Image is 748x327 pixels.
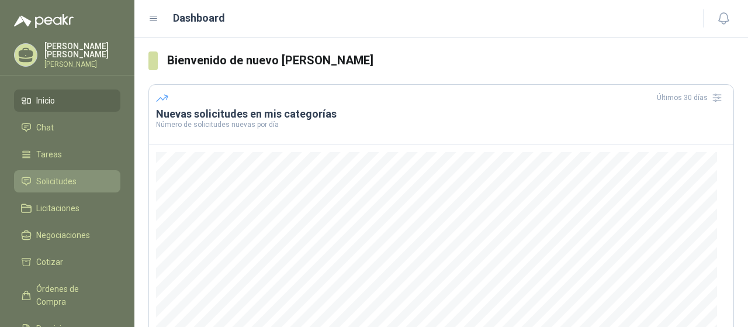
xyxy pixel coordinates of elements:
[173,10,225,26] h1: Dashboard
[44,42,120,58] p: [PERSON_NAME] [PERSON_NAME]
[14,197,120,219] a: Licitaciones
[36,94,55,107] span: Inicio
[14,278,120,313] a: Órdenes de Compra
[14,251,120,273] a: Cotizar
[14,116,120,139] a: Chat
[14,14,74,28] img: Logo peakr
[14,224,120,246] a: Negociaciones
[657,88,726,107] div: Últimos 30 días
[14,170,120,192] a: Solicitudes
[36,283,109,308] span: Órdenes de Compra
[156,107,726,121] h3: Nuevas solicitudes en mis categorías
[14,90,120,112] a: Inicio
[36,175,77,188] span: Solicitudes
[36,229,90,242] span: Negociaciones
[14,143,120,166] a: Tareas
[156,121,726,128] p: Número de solicitudes nuevas por día
[44,61,120,68] p: [PERSON_NAME]
[36,148,62,161] span: Tareas
[167,51,735,70] h3: Bienvenido de nuevo [PERSON_NAME]
[36,202,79,215] span: Licitaciones
[36,121,54,134] span: Chat
[36,256,63,269] span: Cotizar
